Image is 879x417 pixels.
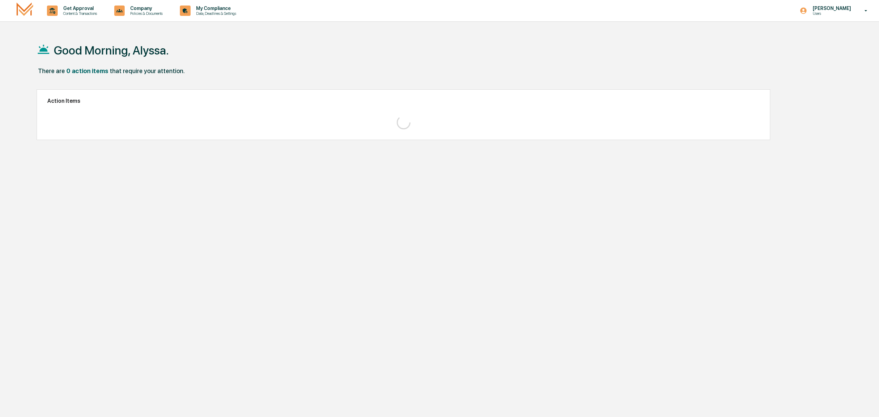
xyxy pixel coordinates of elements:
img: logo [17,2,33,19]
p: Company [125,6,166,11]
p: Data, Deadlines & Settings [191,11,240,16]
p: Policies & Documents [125,11,166,16]
p: [PERSON_NAME] [807,6,854,11]
p: Users [807,11,854,16]
p: My Compliance [191,6,240,11]
div: that require your attention. [110,67,185,75]
p: Get Approval [58,6,100,11]
div: There are [38,67,65,75]
div: 0 action items [66,67,108,75]
h2: Action Items [47,98,759,104]
p: Content & Transactions [58,11,100,16]
h1: Good Morning, Alyssa. [54,43,169,57]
